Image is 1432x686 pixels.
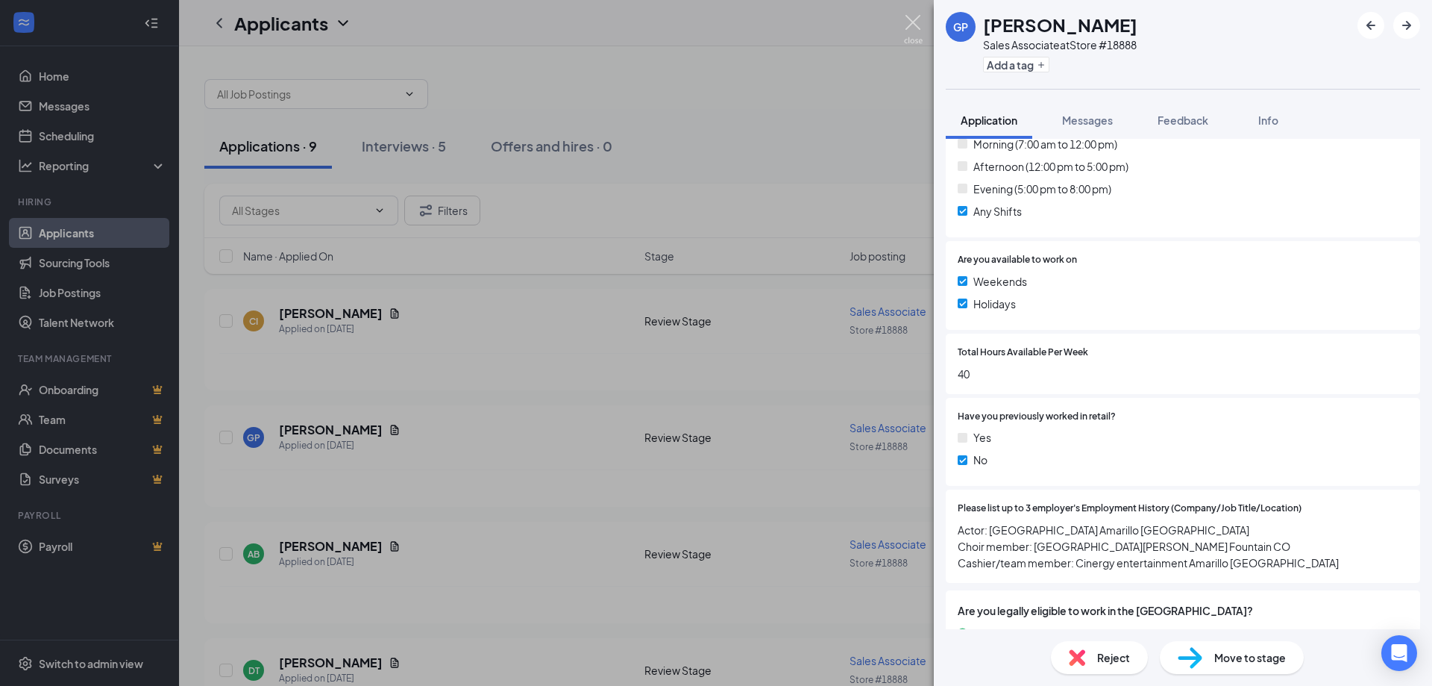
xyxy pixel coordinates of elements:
div: Sales Associate at Store #18888 [983,37,1137,52]
span: Actor: [GEOGRAPHIC_DATA] Amarillo [GEOGRAPHIC_DATA] Choir member: [GEOGRAPHIC_DATA][PERSON_NAME] ... [958,522,1408,571]
span: Have you previously worked in retail? [958,410,1116,424]
span: Are you legally eligible to work in the [GEOGRAPHIC_DATA]? [958,602,1408,619]
span: No [973,452,987,468]
div: Open Intercom Messenger [1381,635,1417,671]
button: ArrowRight [1393,12,1420,39]
span: Info [1258,113,1278,127]
span: Reject [1097,649,1130,666]
span: Afternoon (12:00 pm to 5:00 pm) [973,158,1128,175]
svg: Plus [1037,60,1046,69]
span: Application [961,113,1017,127]
span: Are you available to work on [958,253,1077,267]
h1: [PERSON_NAME] [983,12,1137,37]
span: Yes [973,429,991,446]
span: Evening (5:00 pm to 8:00 pm) [973,181,1111,197]
span: Morning (7:00 am to 12:00 pm) [973,136,1117,152]
button: PlusAdd a tag [983,57,1049,72]
span: Any Shifts [973,203,1022,219]
span: Please list up to 3 employer's Employment History (Company/Job Title/Location) [958,502,1301,516]
svg: ArrowLeftNew [1362,16,1380,34]
span: Messages [1062,113,1113,127]
span: Feedback [1158,113,1208,127]
span: 40 [958,366,1408,382]
span: Holidays [973,296,1016,312]
button: ArrowLeftNew [1357,12,1384,39]
svg: ArrowRight [1398,16,1416,34]
span: Move to stage [1214,649,1286,666]
span: Total Hours Available Per Week [958,346,1088,360]
span: Weekends [973,273,1027,290]
span: yes (Correct) [973,625,1037,641]
div: GP [953,19,968,34]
